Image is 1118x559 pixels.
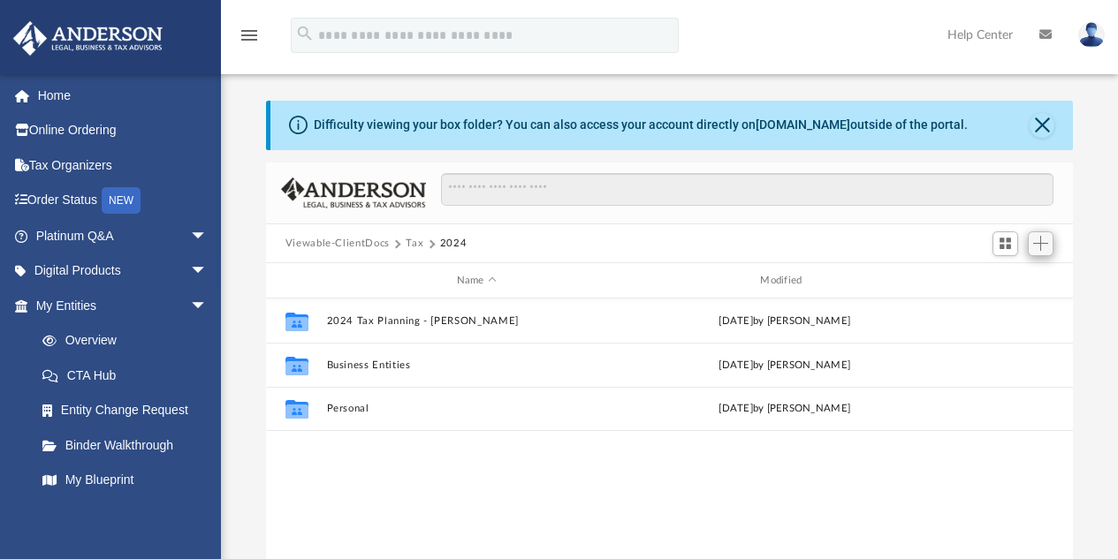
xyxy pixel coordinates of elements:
[1030,113,1054,138] button: Close
[12,78,234,113] a: Home
[12,113,234,148] a: Online Ordering
[12,183,234,219] a: Order StatusNEW
[1078,22,1105,48] img: User Pic
[314,116,968,134] div: Difficulty viewing your box folder? You can also access your account directly on outside of the p...
[285,236,390,252] button: Viewable-ClientDocs
[440,236,468,252] button: 2024
[634,273,934,289] div: Modified
[635,358,935,374] div: [DATE] by [PERSON_NAME]
[190,218,225,254] span: arrow_drop_down
[635,313,935,329] div: [DATE] by [PERSON_NAME]
[12,253,234,289] a: Digital Productsarrow_drop_down
[274,273,318,289] div: id
[325,273,626,289] div: Name
[12,288,234,323] a: My Entitiesarrow_drop_down
[326,315,627,327] button: 2024 Tax Planning - [PERSON_NAME]
[756,117,850,132] a: [DOMAIN_NAME]
[326,404,627,415] button: Personal
[25,427,234,463] a: Binder Walkthrough
[406,236,423,252] button: Tax
[102,187,141,214] div: NEW
[190,253,225,290] span: arrow_drop_down
[25,393,234,428] a: Entity Change Request
[441,173,1053,207] input: Search files and folders
[25,323,234,359] a: Overview
[635,401,935,417] div: [DATE] by [PERSON_NAME]
[25,463,225,498] a: My Blueprint
[295,24,315,43] i: search
[942,273,1066,289] div: id
[1028,231,1054,256] button: Add
[326,359,627,371] button: Business Entities
[993,231,1019,256] button: Switch to Grid View
[8,21,168,56] img: Anderson Advisors Platinum Portal
[239,34,260,46] a: menu
[12,147,234,183] a: Tax Organizers
[239,25,260,46] i: menu
[25,358,234,393] a: CTA Hub
[190,288,225,324] span: arrow_drop_down
[25,497,234,533] a: Tax Due Dates
[12,218,234,253] a: Platinum Q&Aarrow_drop_down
